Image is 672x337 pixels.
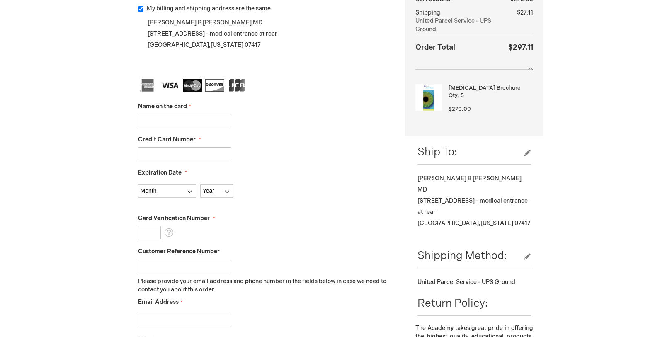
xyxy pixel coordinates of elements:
span: Customer Reference Number [138,248,220,255]
span: Expiration Date [138,169,182,176]
p: Please provide your email address and phone number in the fields below in case we need to contact... [138,277,393,294]
span: Shipping Method: [417,250,507,262]
img: American Express [138,79,157,92]
span: $270.00 [449,106,471,112]
span: United Parcel Service - UPS Ground [417,279,515,286]
span: $297.11 [508,43,533,52]
span: Email Address [138,298,179,305]
span: [US_STATE] [480,220,513,227]
span: United Parcel Service - UPS Ground [415,17,504,34]
strong: Order Total [415,41,455,53]
span: Card Verification Number [138,215,210,222]
span: [US_STATE] [211,41,243,48]
span: Ship To: [417,146,457,159]
span: 5 [461,92,464,99]
strong: [MEDICAL_DATA] Brochure [449,84,531,92]
span: My billing and shipping address are the same [147,5,271,12]
img: JCB [228,79,247,92]
input: Credit Card Number [138,147,231,160]
span: Return Policy: [417,297,488,310]
span: Qty [449,92,458,99]
img: Cataract Surgery Brochure [415,84,442,111]
div: [PERSON_NAME] B [PERSON_NAME] MD [STREET_ADDRESS] - medical entrance at rear [GEOGRAPHIC_DATA] , ... [417,173,531,240]
img: MasterCard [183,79,202,92]
span: Credit Card Number [138,136,196,143]
span: $27.11 [517,9,533,16]
div: [PERSON_NAME] B [PERSON_NAME] MD [STREET_ADDRESS] - medical entrance at rear [GEOGRAPHIC_DATA] , ... [138,17,393,73]
span: Name on the card [138,103,187,110]
img: Visa [160,79,180,92]
img: Discover [205,79,224,92]
span: Shipping [415,9,440,16]
input: Card Verification Number [138,226,161,239]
